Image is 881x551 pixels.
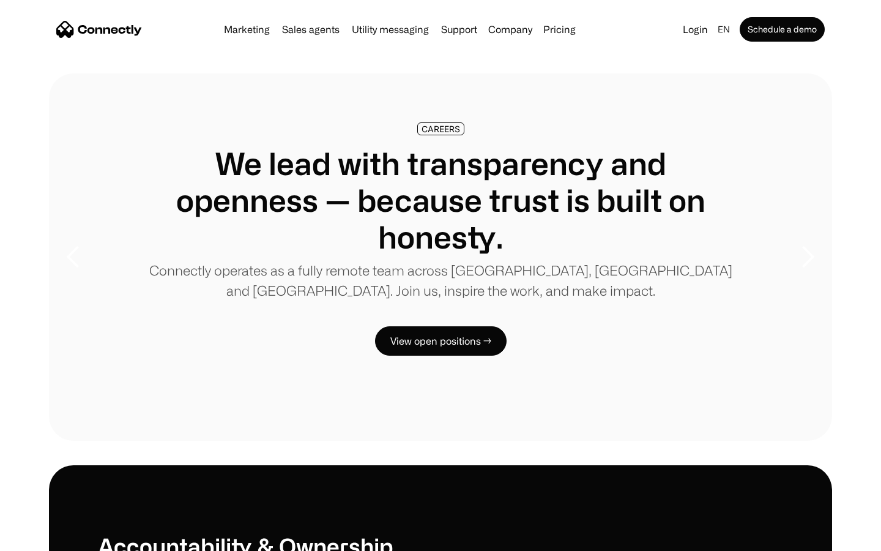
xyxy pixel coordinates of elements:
a: Schedule a demo [740,17,825,42]
p: Connectly operates as a fully remote team across [GEOGRAPHIC_DATA], [GEOGRAPHIC_DATA] and [GEOGRA... [147,260,734,301]
a: Marketing [219,24,275,34]
div: Company [488,21,532,38]
aside: Language selected: English [12,528,73,547]
a: Pricing [538,24,581,34]
h1: We lead with transparency and openness — because trust is built on honesty. [147,145,734,255]
a: Sales agents [277,24,344,34]
div: CAREERS [422,124,460,133]
div: en [718,21,730,38]
a: Utility messaging [347,24,434,34]
a: Support [436,24,482,34]
a: Login [678,21,713,38]
ul: Language list [24,530,73,547]
a: View open positions → [375,326,507,356]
